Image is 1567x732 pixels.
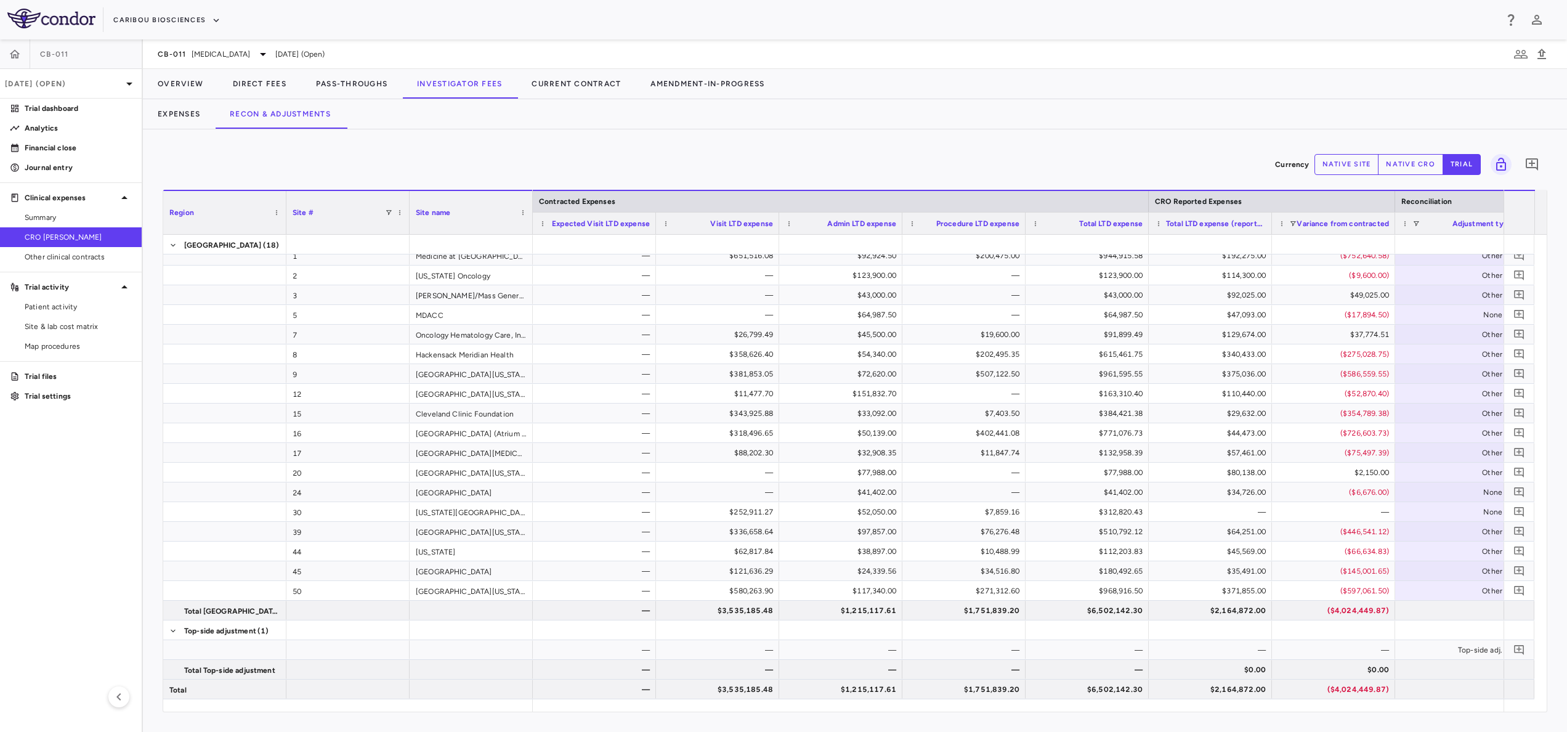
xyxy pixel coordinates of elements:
div: — [544,266,650,285]
div: — [913,482,1019,502]
div: $1,751,839.20 [913,680,1019,699]
div: $91,899.49 [1037,325,1143,344]
div: $19,600.00 [913,325,1019,344]
div: $0.00 [1283,660,1389,680]
div: $318,496.65 [667,423,773,443]
div: ($52,870.40) [1283,384,1389,404]
div: $64,987.50 [790,305,896,325]
p: Trial dashboard [25,103,132,114]
div: 20 [286,463,410,482]
div: $29,632.00 [1160,404,1266,423]
div: — [544,305,650,325]
div: — [667,482,773,502]
button: trial [1443,154,1481,175]
span: Other clinical contracts [25,251,132,262]
div: $132,958.39 [1037,443,1143,463]
div: — [544,344,650,364]
div: $80,138.00 [1160,463,1266,482]
div: 50 [286,581,410,600]
div: — [544,640,650,660]
div: $336,658.64 [667,522,773,542]
div: $64,987.50 [1037,305,1143,325]
div: — [544,601,650,620]
div: $64,251.00 [1160,522,1266,542]
div: — [913,285,1019,305]
span: Admin LTD expense [827,219,896,228]
span: Site # [293,208,314,217]
span: Visit LTD expense [710,219,773,228]
button: Add comment [1511,563,1528,579]
div: $35,491.00 [1160,561,1266,581]
div: — [544,443,650,463]
div: $117,340.00 [790,581,896,601]
div: 5 [286,305,410,324]
div: $371,855.00 [1160,581,1266,601]
div: $6,502,142.30 [1037,601,1143,620]
svg: Add comment [1513,269,1525,281]
div: Other [1406,423,1502,443]
div: [GEOGRAPHIC_DATA][US_STATE] (Huntsman [MEDICAL_DATA] Institute) [410,384,533,403]
div: $38,897.00 [790,542,896,561]
button: native site [1314,154,1379,175]
div: $121,636.29 [667,561,773,581]
div: Hackensack Meridian Health [410,344,533,364]
div: 39 [286,522,410,541]
div: Other [1406,344,1502,364]
div: $45,500.00 [790,325,896,344]
div: $944,915.58 [1037,246,1143,266]
div: $340,433.00 [1160,344,1266,364]
span: Procedure LTD expense [936,219,1019,228]
div: [US_STATE][GEOGRAPHIC_DATA] [410,502,533,521]
div: $580,263.90 [667,581,773,601]
div: ($6,676.00) [1283,482,1389,502]
p: Financial close [25,142,132,153]
div: 30 [286,502,410,521]
svg: Add comment [1513,289,1525,301]
div: — [544,285,650,305]
button: Add comment [1511,641,1528,658]
svg: Add comment [1524,157,1539,172]
div: $24,339.56 [790,561,896,581]
div: — [544,246,650,266]
div: — [544,581,650,601]
button: Add comment [1511,425,1528,441]
span: Site name [416,208,450,217]
button: Direct Fees [218,69,301,99]
div: $34,726.00 [1160,482,1266,502]
svg: Add comment [1513,466,1525,478]
div: $375,036.00 [1160,364,1266,384]
div: — [667,305,773,325]
div: — [544,561,650,581]
div: $11,847.74 [913,443,1019,463]
button: Current Contract [517,69,636,99]
div: 9 [286,364,410,383]
svg: Add comment [1513,644,1525,656]
div: — [544,463,650,482]
div: $57,461.00 [1160,443,1266,463]
div: — [544,482,650,502]
div: $402,441.08 [913,423,1019,443]
div: $123,900.00 [1037,266,1143,285]
div: 12 [286,384,410,403]
div: $510,792.12 [1037,522,1143,542]
div: ($75,497.39) [1283,443,1389,463]
span: Patient activity [25,301,132,312]
div: — [1283,502,1389,522]
div: $252,911.27 [667,502,773,522]
div: $52,050.00 [790,502,896,522]
span: CRO Reported Expenses [1155,197,1242,206]
div: $384,421.38 [1037,404,1143,423]
svg: Add comment [1513,585,1525,596]
div: $312,820.43 [1037,502,1143,522]
button: Add comment [1511,306,1528,323]
svg: Add comment [1513,565,1525,577]
div: [GEOGRAPHIC_DATA][US_STATE] ([GEOGRAPHIC_DATA]) [410,581,533,600]
div: ($17,894.50) [1283,305,1389,325]
div: $7,403.50 [913,404,1019,423]
div: $961,595.55 [1037,364,1143,384]
div: — [544,680,650,699]
div: $112,203.83 [1037,542,1143,561]
div: 45 [286,561,410,580]
div: $2,164,872.00 [1160,601,1266,620]
span: Variance from contracted [1297,219,1389,228]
